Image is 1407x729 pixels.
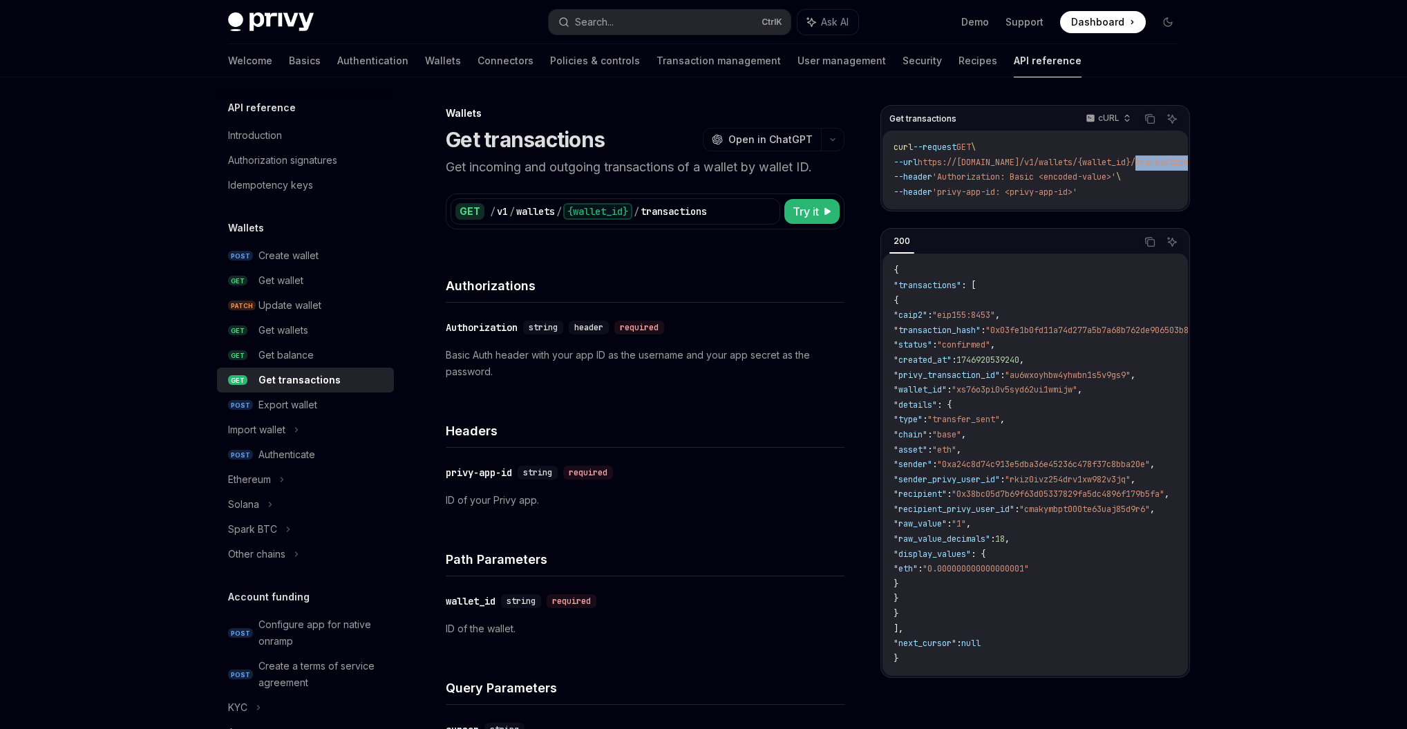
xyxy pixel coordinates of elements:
button: Ask AI [1163,233,1181,251]
span: "privy_transaction_id" [894,370,1000,381]
h1: Get transactions [446,127,605,152]
span: } [894,593,898,604]
div: Create wallet [258,247,319,264]
span: "raw_value_decimals" [894,533,990,545]
a: POSTAuthenticate [217,442,394,467]
div: Ethereum [228,471,271,488]
span: curl [894,142,913,153]
a: POSTExport wallet [217,392,394,417]
span: , [1150,459,1155,470]
a: Dashboard [1060,11,1146,33]
div: v1 [497,205,508,218]
div: / [509,205,515,218]
span: https://[DOMAIN_NAME]/v1/wallets/{wallet_id}/transactions [918,157,1193,168]
div: / [490,205,495,218]
div: privy-app-id [446,466,512,480]
div: Search... [575,14,614,30]
span: "transaction_hash" [894,325,981,336]
span: "1" [952,518,966,529]
span: "sender_privy_user_id" [894,474,1000,485]
span: "display_values" [894,549,971,560]
a: Authorization signatures [217,148,394,173]
span: header [574,322,603,333]
button: Ask AI [1163,110,1181,128]
button: Ask AI [797,10,858,35]
h4: Authorizations [446,276,844,295]
span: : [ [961,280,976,291]
span: : [947,384,952,395]
div: GET [455,203,484,220]
span: --url [894,157,918,168]
button: Search...CtrlK [549,10,791,35]
a: Policies & controls [550,44,640,77]
span: 'Authorization: Basic <encoded-value>' [932,171,1116,182]
span: Try it [793,203,819,220]
h4: Path Parameters [446,550,844,569]
div: Create a terms of service agreement [258,658,386,691]
span: "next_cursor" [894,638,956,649]
a: POSTCreate a terms of service agreement [217,654,394,695]
span: : { [971,549,985,560]
span: Dashboard [1071,15,1124,29]
span: GET [228,276,247,286]
span: 1746920539240 [956,354,1019,366]
p: ID of your Privy app. [446,492,844,509]
div: wallet_id [446,594,495,608]
h4: Headers [446,422,844,440]
a: Basics [289,44,321,77]
span: : [927,310,932,321]
div: 200 [889,233,914,249]
h5: Wallets [228,220,264,236]
span: GET [228,325,247,336]
a: PATCHUpdate wallet [217,293,394,318]
button: Toggle dark mode [1157,11,1179,33]
span: GET [228,350,247,361]
span: ], [894,623,903,634]
span: Ctrl K [762,17,782,28]
button: Open in ChatGPT [703,128,821,151]
span: \ [971,142,976,153]
span: Get transactions [889,113,956,124]
a: Welcome [228,44,272,77]
div: Export wallet [258,397,317,413]
p: Basic Auth header with your app ID as the username and your app secret as the password. [446,347,844,380]
a: POSTConfigure app for native onramp [217,612,394,654]
span: : [1000,370,1005,381]
span: "sender" [894,459,932,470]
div: Get wallets [258,322,308,339]
span: --header [894,171,932,182]
span: "wallet_id" [894,384,947,395]
h5: Account funding [228,589,310,605]
span: } [894,578,898,589]
span: "eth" [894,563,918,574]
span: "0x03fe1b0fd11a74d277a5b7a68b762de906503b82cbce2fc791250fd2b77cf137" [985,325,1314,336]
span: "transactions" [894,280,961,291]
span: Ask AI [821,15,849,29]
button: Copy the contents from the code block [1141,233,1159,251]
div: / [634,205,639,218]
span: "recipient_privy_user_id" [894,504,1014,515]
div: Introduction [228,127,282,144]
a: Demo [961,15,989,29]
p: ID of the wallet. [446,621,844,637]
span: , [1131,474,1135,485]
div: required [563,466,613,480]
span: : [952,354,956,366]
div: transactions [641,205,707,218]
a: Recipes [959,44,997,77]
span: : [1014,504,1019,515]
span: "eth" [932,444,956,455]
span: , [961,429,966,440]
span: , [1019,354,1024,366]
span: : [981,325,985,336]
a: API reference [1014,44,1082,77]
div: wallets [516,205,555,218]
div: Authenticate [258,446,315,463]
span: "eip155:8453" [932,310,995,321]
span: , [990,339,995,350]
a: Support [1005,15,1044,29]
a: Wallets [425,44,461,77]
span: : [927,429,932,440]
div: Wallets [446,106,844,120]
div: Authorization signatures [228,152,337,169]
